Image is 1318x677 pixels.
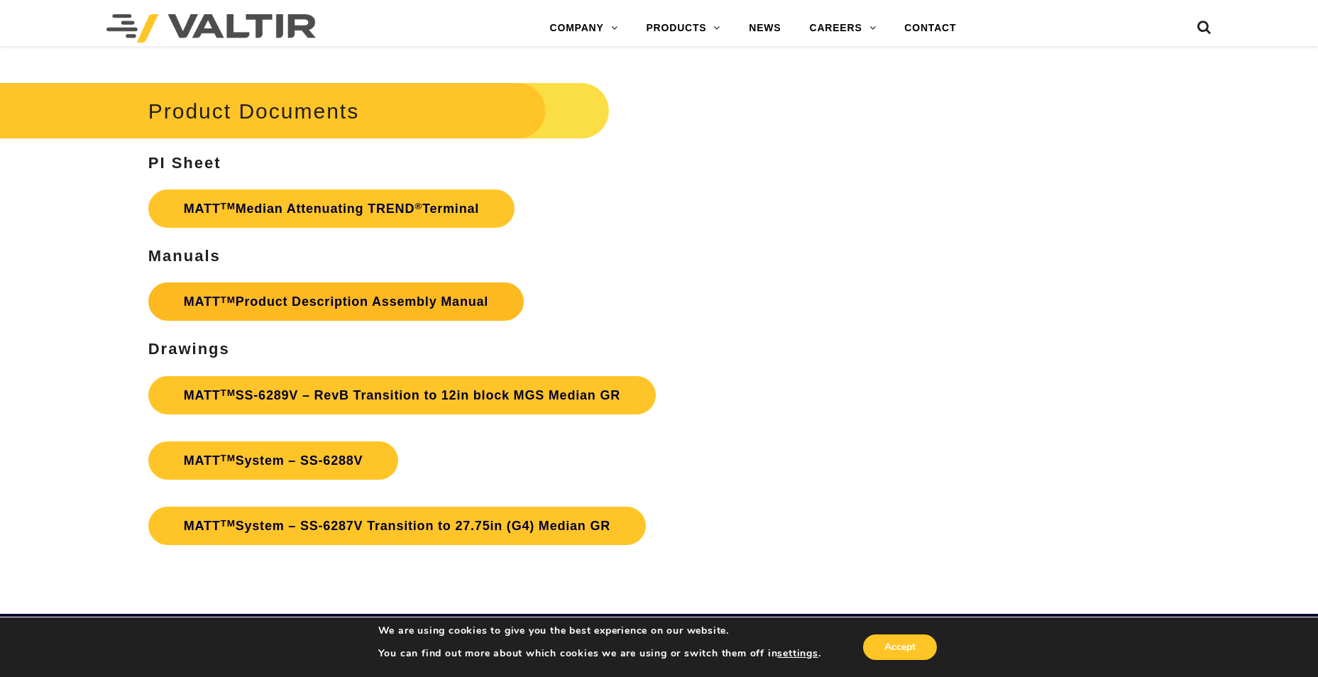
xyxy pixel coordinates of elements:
a: COMPANY [536,14,632,43]
strong: Manuals [148,247,221,265]
p: You can find out more about which cookies we are using or switch them off in . [378,647,821,660]
strong: PI Sheet [148,154,221,172]
sup: TM [221,453,236,463]
a: CAREERS [795,14,890,43]
button: settings [777,647,818,660]
sup: TM [221,201,236,211]
a: NEWS [735,14,795,43]
sup: ® [414,201,422,211]
a: PRODUCTS [632,14,735,43]
a: MATTTMProduct Description Assembly Manual [148,282,524,321]
strong: Drawings [148,340,230,358]
sup: TM [221,295,236,305]
a: CONTACT [890,14,970,43]
a: MATTTMMedian Attenuating TREND®Terminal [148,189,515,228]
a: MATTTMSystem – SS-6287V Transition to 27.75in (G4) Median GR [148,507,646,545]
button: Accept [863,634,937,660]
sup: TM [221,518,236,529]
sup: TM [221,387,236,398]
p: We are using cookies to give you the best experience on our website. [378,624,821,637]
a: MATTTMSS-6289V – RevB Transition to 12in block MGS Median GR [148,376,656,414]
img: Valtir [106,14,316,43]
a: MATTTMSystem – SS-6288V [148,441,399,480]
